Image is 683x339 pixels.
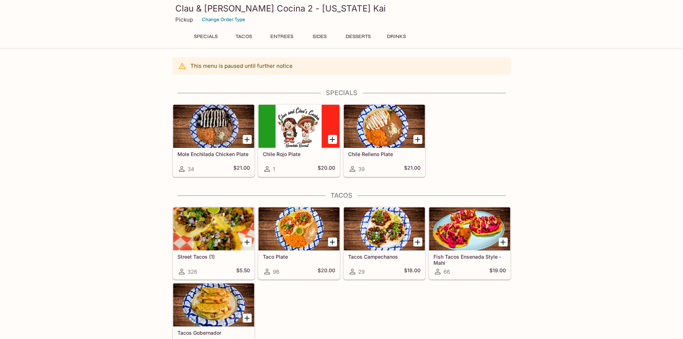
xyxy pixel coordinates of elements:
[175,16,193,23] p: Pickup
[259,105,340,148] div: Chile Rojo Plate
[343,104,425,177] a: Chile Relleno Plate39$21.00
[177,330,250,336] h5: Tacos Gobernador
[173,283,254,326] div: Tacos Gobernador
[173,207,255,279] a: Street Tacos (1)326$5.50
[318,267,335,276] h5: $20.00
[318,165,335,173] h5: $20.00
[263,151,335,157] h5: Chile Rojo Plate
[199,14,248,25] button: Change Order Type
[358,166,365,173] span: 39
[228,32,260,42] button: Tacos
[259,207,340,250] div: Taco Plate
[190,62,293,69] p: This menu is paused until further notice
[429,207,510,250] div: Fish Tacos Ensenada Style - Mahi
[263,254,335,260] h5: Taco Plate
[404,165,421,173] h5: $21.00
[243,135,252,144] button: Add Mole Enchilada Chicken Plate
[404,267,421,276] h5: $18.00
[236,267,250,276] h5: $5.50
[177,151,250,157] h5: Mole Enchilada Chicken Plate
[433,254,506,265] h5: Fish Tacos Ensenada Style - Mahi
[429,207,511,279] a: Fish Tacos Ensenada Style - Mahi66$19.00
[380,32,413,42] button: Drinks
[273,268,279,275] span: 96
[413,135,422,144] button: Add Chile Relleno Plate
[190,32,222,42] button: Specials
[328,135,337,144] button: Add Chile Rojo Plate
[172,192,511,199] h4: Tacos
[348,151,421,157] h5: Chile Relleno Plate
[243,237,252,246] button: Add Street Tacos (1)
[444,268,450,275] span: 66
[328,237,337,246] button: Add Taco Plate
[173,207,254,250] div: Street Tacos (1)
[258,207,340,279] a: Taco Plate96$20.00
[489,267,506,276] h5: $19.00
[344,105,425,148] div: Chile Relleno Plate
[343,207,425,279] a: Tacos Campechanos29$18.00
[344,207,425,250] div: Tacos Campechanos
[243,314,252,322] button: Add Tacos Gobernador
[177,254,250,260] h5: Street Tacos (1)
[173,104,255,177] a: Mole Enchilada Chicken Plate34$21.00
[342,32,375,42] button: Desserts
[172,89,511,97] h4: Specials
[413,237,422,246] button: Add Tacos Campechanos
[304,32,336,42] button: Sides
[188,268,197,275] span: 326
[358,268,365,275] span: 29
[348,254,421,260] h5: Tacos Campechanos
[188,166,194,173] span: 34
[233,165,250,173] h5: $21.00
[266,32,298,42] button: Entrees
[173,105,254,148] div: Mole Enchilada Chicken Plate
[175,3,508,14] h3: Clau & [PERSON_NAME] Cocina 2 - [US_STATE] Kai
[258,104,340,177] a: Chile Rojo Plate1$20.00
[499,237,508,246] button: Add Fish Tacos Ensenada Style - Mahi
[273,166,275,173] span: 1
